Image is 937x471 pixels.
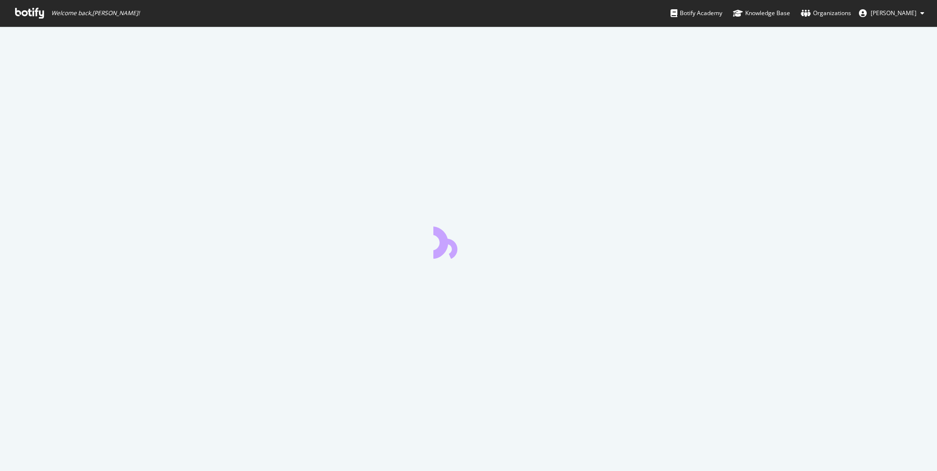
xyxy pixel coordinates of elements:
[51,9,140,17] span: Welcome back, [PERSON_NAME] !
[871,9,917,17] span: Oksana Salvarovska
[733,8,790,18] div: Knowledge Base
[851,5,932,21] button: [PERSON_NAME]
[801,8,851,18] div: Organizations
[671,8,722,18] div: Botify Academy
[433,224,504,259] div: animation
